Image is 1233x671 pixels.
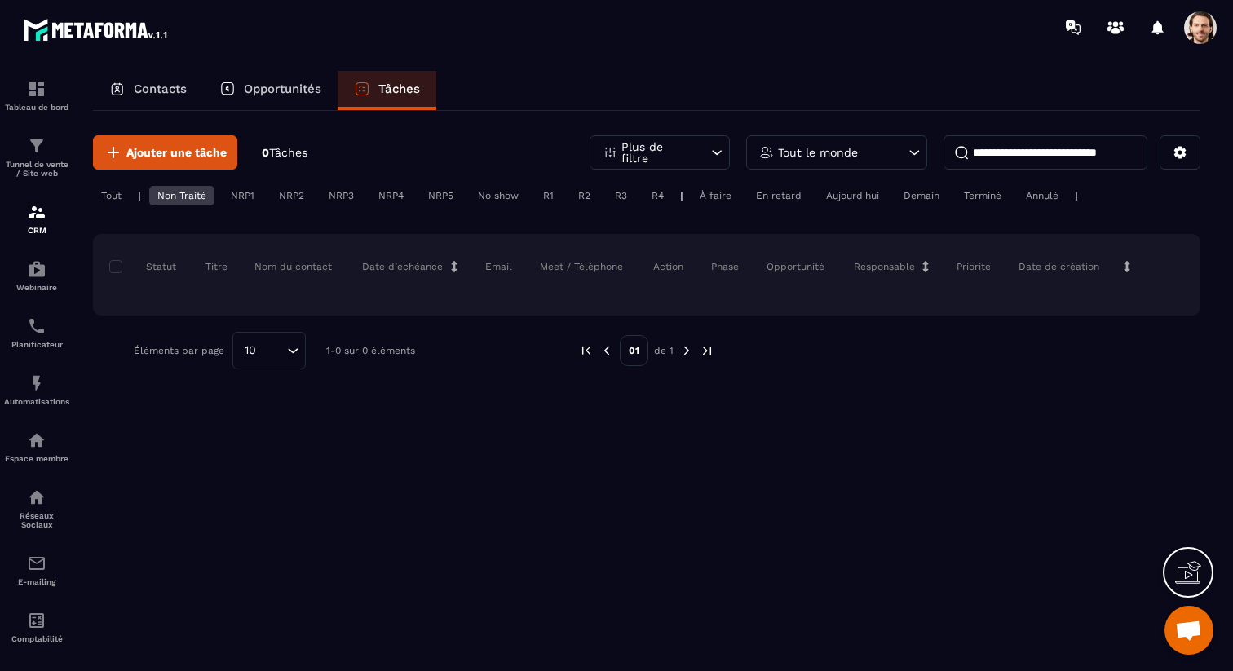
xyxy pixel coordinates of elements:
p: Éléments par page [134,345,224,356]
div: Search for option [232,332,306,369]
a: social-networksocial-networkRéseaux Sociaux [4,475,69,541]
a: Opportunités [203,71,338,110]
div: NRP4 [370,186,412,205]
p: Automatisations [4,397,69,406]
p: de 1 [654,344,674,357]
p: 1-0 sur 0 éléments [326,345,415,356]
a: formationformationTunnel de vente / Site web [4,124,69,190]
a: Contacts [93,71,203,110]
button: Ajouter une tâche [93,135,237,170]
p: | [1075,190,1078,201]
p: Statut [113,260,176,273]
p: Phase [711,260,739,273]
p: Titre [205,260,228,273]
img: automations [27,373,46,393]
p: Opportunité [767,260,824,273]
a: formationformationCRM [4,190,69,247]
p: Plus de filtre [621,141,693,164]
a: formationformationTableau de bord [4,67,69,124]
div: Terminé [956,186,1010,205]
input: Search for option [262,342,283,360]
p: Tâches [378,82,420,96]
p: Tableau de bord [4,103,69,112]
img: automations [27,430,46,450]
span: 10 [239,342,262,360]
a: schedulerschedulerPlanificateur [4,304,69,361]
p: Planificateur [4,340,69,349]
div: R2 [570,186,599,205]
div: NRP2 [271,186,312,205]
img: accountant [27,611,46,630]
div: NRP3 [320,186,362,205]
p: | [138,190,141,201]
img: formation [27,136,46,156]
p: 0 [262,145,307,161]
span: Ajouter une tâche [126,144,227,161]
img: email [27,554,46,573]
a: automationsautomationsAutomatisations [4,361,69,418]
p: Priorité [957,260,991,273]
p: | [680,190,683,201]
p: Réseaux Sociaux [4,511,69,529]
img: prev [579,343,594,358]
a: accountantaccountantComptabilité [4,598,69,656]
div: En retard [748,186,810,205]
a: automationsautomationsEspace membre [4,418,69,475]
a: automationsautomationsWebinaire [4,247,69,304]
a: Ouvrir le chat [1164,606,1213,655]
p: Action [653,260,683,273]
div: Annulé [1018,186,1067,205]
div: Non Traité [149,186,214,205]
p: CRM [4,226,69,235]
p: Comptabilité [4,634,69,643]
img: automations [27,259,46,279]
img: scheduler [27,316,46,336]
p: Tunnel de vente / Site web [4,160,69,178]
p: Nom du contact [254,260,332,273]
p: Opportunités [244,82,321,96]
p: Responsable [854,260,915,273]
img: formation [27,202,46,222]
img: next [679,343,694,358]
span: Tâches [269,146,307,159]
p: Date de création [1019,260,1099,273]
img: social-network [27,488,46,507]
a: Tâches [338,71,436,110]
img: prev [599,343,614,358]
div: À faire [692,186,740,205]
p: Webinaire [4,283,69,292]
p: E-mailing [4,577,69,586]
div: NRP5 [420,186,462,205]
p: Meet / Téléphone [540,260,623,273]
div: R4 [643,186,672,205]
img: formation [27,79,46,99]
div: NRP1 [223,186,263,205]
img: logo [23,15,170,44]
div: Aujourd'hui [818,186,887,205]
img: next [700,343,714,358]
p: Espace membre [4,454,69,463]
div: R3 [607,186,635,205]
div: R1 [535,186,562,205]
p: Tout le monde [778,147,858,158]
p: Email [485,260,512,273]
p: Date d’échéance [362,260,443,273]
p: Contacts [134,82,187,96]
p: 01 [620,335,648,366]
div: No show [470,186,527,205]
div: Tout [93,186,130,205]
div: Demain [895,186,948,205]
a: emailemailE-mailing [4,541,69,598]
